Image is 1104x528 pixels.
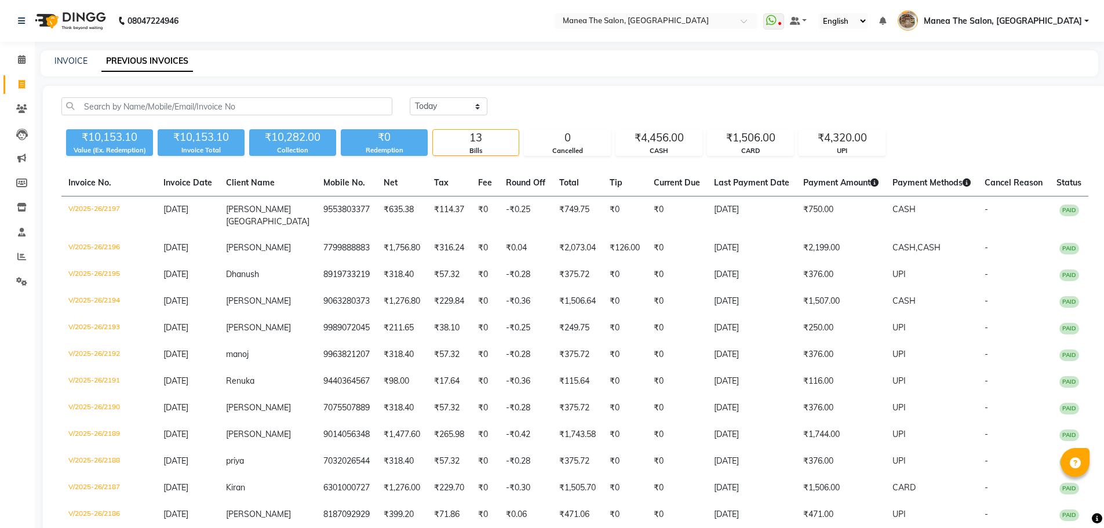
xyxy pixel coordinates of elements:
td: ₹0 [647,261,707,288]
span: Renuka [226,376,254,386]
span: [DATE] [163,349,188,359]
td: ₹0 [647,368,707,395]
div: 0 [524,130,610,146]
td: ₹750.00 [796,196,886,235]
span: [DATE] [163,376,188,386]
td: ₹0.06 [499,501,552,528]
span: - [985,322,988,333]
td: [DATE] [707,341,796,368]
td: V/2025-26/2195 [61,261,156,288]
span: UPI [892,456,906,466]
span: [DATE] [163,482,188,493]
span: - [985,429,988,439]
td: [DATE] [707,448,796,475]
td: ₹318.40 [377,448,427,475]
td: V/2025-26/2189 [61,421,156,448]
td: ₹0 [603,448,647,475]
td: ₹38.10 [427,315,471,341]
td: ₹0 [471,196,499,235]
span: Fee [478,177,492,188]
td: 9014056348 [316,421,377,448]
td: [DATE] [707,368,796,395]
td: 6301000727 [316,475,377,501]
td: ₹0 [647,196,707,235]
td: ₹399.20 [377,501,427,528]
td: ₹265.98 [427,421,471,448]
span: PAID [1059,349,1079,361]
td: ₹1,477.60 [377,421,427,448]
td: ₹375.72 [552,448,603,475]
span: Client Name [226,177,275,188]
td: -₹0.28 [499,261,552,288]
td: ₹0 [471,501,499,528]
td: -₹0.36 [499,288,552,315]
span: - [985,376,988,386]
span: PAID [1059,429,1079,441]
div: Redemption [341,145,428,155]
span: [PERSON_NAME] [226,429,291,439]
iframe: chat widget [1055,482,1092,516]
td: ₹2,199.00 [796,235,886,261]
td: ₹0 [603,261,647,288]
div: ₹1,506.00 [708,130,793,146]
td: [DATE] [707,395,796,421]
td: ₹249.75 [552,315,603,341]
td: ₹316.24 [427,235,471,261]
td: ₹376.00 [796,341,886,368]
span: Kiran [226,482,245,493]
td: ₹0 [647,421,707,448]
div: CASH [616,146,702,156]
td: 7032026544 [316,448,377,475]
span: [PERSON_NAME] [226,242,291,253]
span: [PERSON_NAME] [226,402,291,413]
td: ₹0 [603,421,647,448]
td: ₹749.75 [552,196,603,235]
td: ₹57.32 [427,395,471,421]
span: UPI [892,269,906,279]
td: [DATE] [707,261,796,288]
td: ₹1,506.00 [796,475,886,501]
div: Cancelled [524,146,610,156]
td: ₹0 [647,235,707,261]
span: Dhanush [226,269,259,279]
div: 13 [433,130,519,146]
td: ₹471.00 [796,501,886,528]
td: 8187092929 [316,501,377,528]
span: Tip [610,177,622,188]
td: ₹57.32 [427,448,471,475]
span: Mobile No. [323,177,365,188]
span: [DATE] [163,204,188,214]
span: UPI [892,349,906,359]
td: [DATE] [707,235,796,261]
td: ₹1,506.64 [552,288,603,315]
span: priya [226,456,244,466]
span: CASH, [892,242,917,253]
input: Search by Name/Mobile/Email/Invoice No [61,97,392,115]
td: V/2025-26/2187 [61,475,156,501]
span: [DATE] [163,509,188,519]
td: -₹0.28 [499,448,552,475]
td: [DATE] [707,196,796,235]
span: [DATE] [163,429,188,439]
span: Last Payment Date [714,177,789,188]
td: -₹0.25 [499,196,552,235]
td: ₹375.72 [552,341,603,368]
td: ₹2,073.04 [552,235,603,261]
span: PAID [1059,403,1079,414]
td: 9440364567 [316,368,377,395]
span: - [985,296,988,306]
td: ₹1,743.58 [552,421,603,448]
span: [PERSON_NAME] [226,509,291,519]
td: 9989072045 [316,315,377,341]
td: ₹98.00 [377,368,427,395]
td: ₹0 [647,501,707,528]
td: ₹211.65 [377,315,427,341]
img: Manea The Salon, Kanuru [898,10,918,31]
td: ₹229.70 [427,475,471,501]
span: - [985,242,988,253]
span: - [985,204,988,214]
td: ₹0 [471,315,499,341]
span: UPI [892,322,906,333]
span: PAID [1059,456,1079,468]
td: 7075507889 [316,395,377,421]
